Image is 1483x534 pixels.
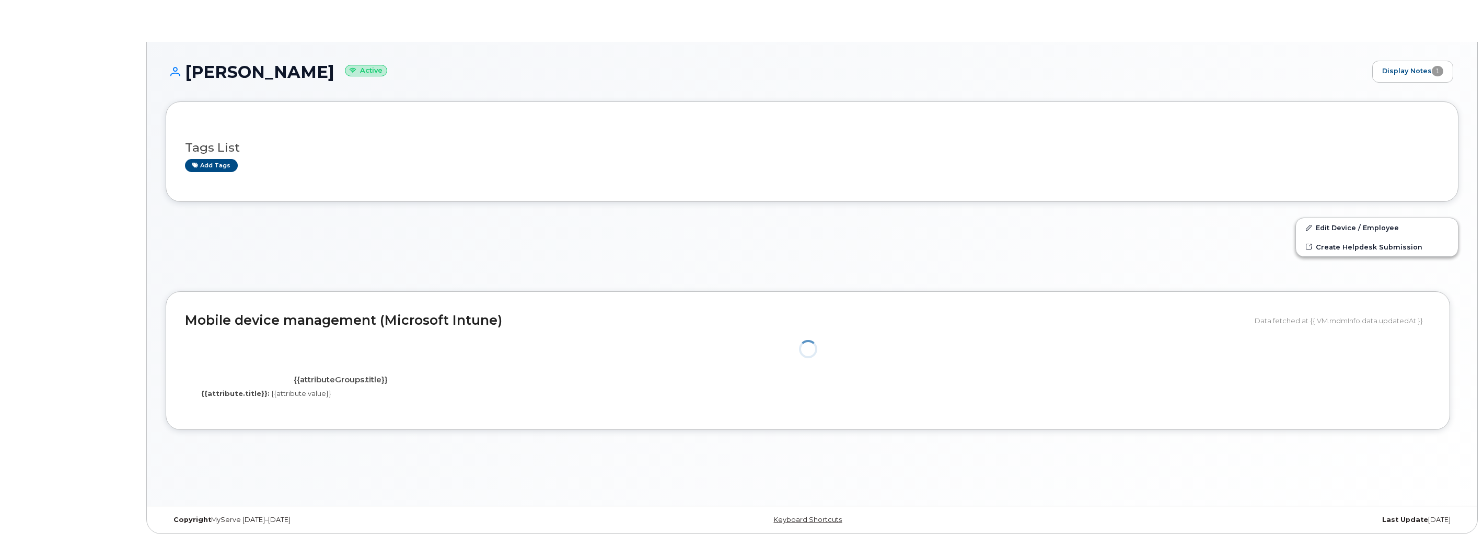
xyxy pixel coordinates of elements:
[345,65,387,77] small: Active
[271,389,331,397] span: {{attribute.value}}
[1255,311,1431,331] div: Data fetched at {{ VM.mdmInfo.data.updatedAt }}
[166,63,1367,81] h1: [PERSON_NAME]
[193,376,489,384] h4: {{attributeGroups.title}}
[1372,61,1453,83] a: Display Notes1
[185,313,1247,328] h2: Mobile device management (Microsoft Intune)
[1382,516,1428,524] strong: Last Update
[1027,516,1458,524] div: [DATE]
[773,516,842,524] a: Keyboard Shortcuts
[1432,66,1443,76] span: 1
[166,516,597,524] div: MyServe [DATE]–[DATE]
[173,516,211,524] strong: Copyright
[185,141,1439,154] h3: Tags List
[201,389,270,399] label: {{attribute.title}}:
[185,159,238,172] a: Add tags
[1296,237,1458,256] a: Create Helpdesk Submission
[1296,218,1458,237] a: Edit Device / Employee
